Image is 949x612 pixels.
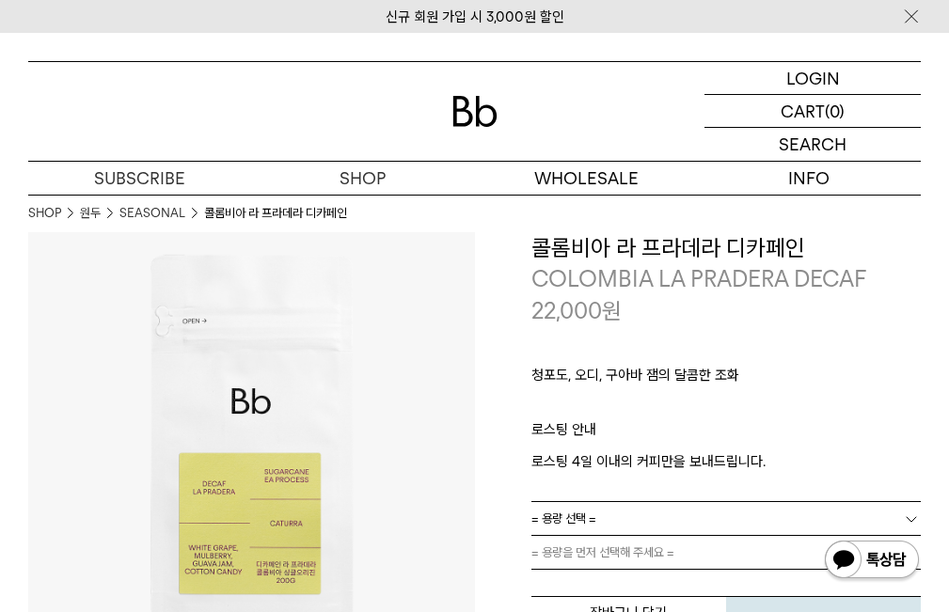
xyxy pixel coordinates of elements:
a: SHOP [251,162,474,195]
li: 콜롬비아 라 프라데라 디카페인 [204,204,347,223]
a: 신규 회원 가입 시 3,000원 할인 [386,8,564,25]
p: SEARCH [779,128,846,161]
p: 22,000 [531,295,622,327]
a: 원두 [80,204,101,223]
h3: 콜롬비아 라 프라데라 디카페인 [531,232,922,264]
p: (0) [825,95,845,127]
img: 로고 [452,96,498,127]
a: LOGIN [704,62,921,95]
a: SUBSCRIBE [28,162,251,195]
span: = 용량 선택 = [531,502,596,535]
span: = 용량을 먼저 선택해 주세요 = [531,536,674,569]
p: CART [781,95,825,127]
p: INFO [698,162,921,195]
img: 카카오톡 채널 1:1 채팅 버튼 [823,539,921,584]
p: COLOMBIA LA PRADERA DECAF [531,263,922,295]
p: 청포도, 오디, 구아바 잼의 달콤한 조화 [531,364,922,396]
span: 원 [602,297,622,324]
p: WHOLESALE [475,162,698,195]
p: LOGIN [786,62,840,94]
p: 로스팅 안내 [531,418,922,450]
a: CART (0) [704,95,921,128]
a: SEASONAL [119,204,185,223]
a: SHOP [28,204,61,223]
p: ㅤ [531,396,922,418]
p: 로스팅 4일 이내의 커피만을 보내드립니다. [531,450,922,473]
